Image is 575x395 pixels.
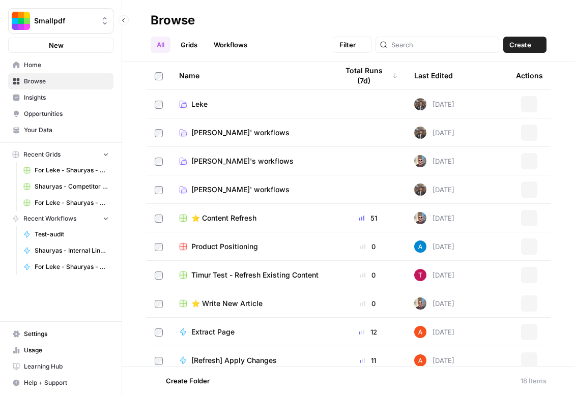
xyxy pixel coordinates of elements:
img: Smallpdf Logo [12,12,30,30]
a: [PERSON_NAME]' workflows [179,185,322,195]
span: [PERSON_NAME]' workflows [191,128,290,138]
a: Home [8,57,113,73]
span: Home [24,60,109,70]
span: ⭐️ Write New Article [191,298,263,309]
div: [DATE] [414,240,454,253]
a: Grids [175,37,204,53]
div: [DATE] [414,212,454,224]
img: 12lpmarulu2z3pnc3j6nly8e5680 [414,212,426,224]
img: cje7zb9ux0f2nqyv5qqgv3u0jxek [414,354,426,367]
span: ⭐️ Content Refresh [191,213,256,223]
div: [DATE] [414,297,454,310]
a: ⭐️ Content Refresh [179,213,322,223]
div: [DATE] [414,354,454,367]
button: Help + Support [8,375,113,391]
img: yxnc04dkqktdkzli2cw8vvjrdmdz [414,184,426,196]
span: Help + Support [24,378,109,387]
span: Shauryas - Competitor Analysis (Different Languages) Grid [35,182,109,191]
span: Smallpdf [34,16,96,26]
span: Product Positioning [191,241,258,252]
a: Extract Page [179,327,322,337]
span: [Refresh] Apply Changes [191,355,277,366]
div: 51 [338,213,398,223]
span: New [49,40,64,50]
a: Settings [8,326,113,342]
img: o3cqybgnmipr355j8nz4zpq1mc6x [414,240,426,253]
a: Insights [8,89,113,106]
img: 12lpmarulu2z3pnc3j6nly8e5680 [414,155,426,167]
button: Create Folder [151,373,216,389]
img: yxnc04dkqktdkzli2cw8vvjrdmdz [414,127,426,139]
span: Insights [24,93,109,102]
button: Recent Workflows [8,211,113,226]
div: [DATE] [414,98,454,110]
span: Settings [24,329,109,339]
a: Your Data [8,122,113,138]
a: Browse [8,73,113,89]
a: [PERSON_NAME]' workflows [179,128,322,138]
div: 18 Items [521,376,547,386]
div: Last Edited [414,62,453,89]
div: 0 [338,298,398,309]
a: Opportunities [8,106,113,122]
a: ⭐️ Write New Article [179,298,322,309]
span: Recent Grids [23,150,61,159]
img: 1ga1g8iuvltz7gpjef3hjktn8a1g [414,269,426,281]
span: Learning Hub [24,362,109,371]
span: Create Folder [166,376,210,386]
span: Filter [339,40,356,50]
a: For Leke - Shauryas - Competitor Analysis (Different Languages) [19,259,113,275]
button: Workspace: Smallpdf [8,8,113,34]
div: Browse [151,12,195,28]
div: [DATE] [414,184,454,196]
div: [DATE] [414,155,454,167]
a: Workflows [208,37,253,53]
a: Leke [179,99,322,109]
span: Test-audit [35,230,109,239]
div: Actions [516,62,543,89]
div: [DATE] [414,269,454,281]
span: [PERSON_NAME]' workflows [191,185,290,195]
a: Shauryas - Competitor Analysis (Different Languages) Grid [19,178,113,195]
span: For Leke - Shauryas - Competitor Analysis (Different Languages) Grid (2) [35,166,109,175]
button: Filter [333,37,371,53]
span: Browse [24,77,109,86]
div: [DATE] [414,127,454,139]
span: Timur Test - Refresh Existing Content [191,270,319,280]
div: 12 [338,327,398,337]
input: Search [391,40,495,50]
a: Product Positioning [179,241,322,252]
div: 0 [338,241,398,252]
span: [PERSON_NAME]'s workflows [191,156,294,166]
span: Create [509,40,531,50]
div: 11 [338,355,398,366]
a: Learning Hub [8,358,113,375]
span: For Leke - Shauryas - Competitor Analysis (Different Languages) Grid (1) [35,198,109,207]
button: New [8,38,113,53]
span: Recent Workflows [23,214,76,223]
span: Extract Page [191,327,235,337]
a: All [151,37,170,53]
button: Create [503,37,547,53]
span: For Leke - Shauryas - Competitor Analysis (Different Languages) [35,262,109,271]
a: [PERSON_NAME]'s workflows [179,156,322,166]
img: 12lpmarulu2z3pnc3j6nly8e5680 [414,297,426,310]
img: yxnc04dkqktdkzli2cw8vvjrdmdz [414,98,426,110]
a: Usage [8,342,113,358]
a: Timur Test - Refresh Existing Content [179,270,322,280]
div: Name [179,62,322,89]
span: Your Data [24,126,109,135]
span: Opportunities [24,109,109,118]
span: Usage [24,346,109,355]
div: 0 [338,270,398,280]
a: Test-audit [19,226,113,242]
a: [Refresh] Apply Changes [179,355,322,366]
span: Leke [191,99,208,109]
div: Total Runs (7d) [338,62,398,89]
button: Recent Grids [8,147,113,162]
a: Shauryas - Internal Link Analysis (Sampling Method) [19,242,113,259]
div: [DATE] [414,326,454,338]
a: For Leke - Shauryas - Competitor Analysis (Different Languages) Grid (1) [19,195,113,211]
a: For Leke - Shauryas - Competitor Analysis (Different Languages) Grid (2) [19,162,113,178]
img: cje7zb9ux0f2nqyv5qqgv3u0jxek [414,326,426,338]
